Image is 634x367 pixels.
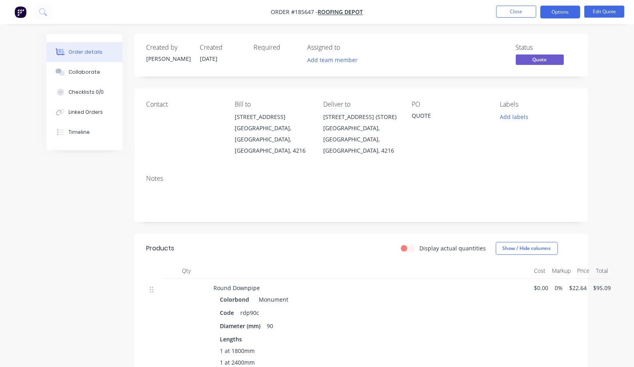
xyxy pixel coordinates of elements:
div: 90 [264,320,277,332]
div: [STREET_ADDRESS] (STORE)[GEOGRAPHIC_DATA], [GEOGRAPHIC_DATA], [GEOGRAPHIC_DATA], 4216 [323,111,399,156]
div: Cost [531,263,549,279]
span: Lengths [220,335,242,343]
span: $0.00 [534,284,549,292]
button: Show / Hide columns [496,242,558,255]
div: Total [593,263,612,279]
button: Add labels [496,111,533,122]
button: Quote [516,54,564,67]
div: Bill to [235,101,310,108]
div: [PERSON_NAME] [147,54,191,63]
div: Notes [147,175,576,182]
div: [GEOGRAPHIC_DATA], [GEOGRAPHIC_DATA], [GEOGRAPHIC_DATA], 4216 [235,123,310,156]
span: Quote [516,54,564,65]
button: Order details [46,42,123,62]
span: $22.64 [570,284,587,292]
button: Options [540,6,580,18]
span: Order #185647 - [271,8,318,16]
div: Labels [500,101,576,108]
div: Colorbond [220,294,253,305]
div: Checklists 0/0 [68,89,104,96]
button: Edit Quote [584,6,624,18]
div: rdp90c [237,307,263,319]
div: PO [412,101,487,108]
span: 1 at 2400mm [220,358,255,367]
div: Linked Orders [68,109,103,116]
div: Qty [163,263,211,279]
button: Close [496,6,536,18]
div: Order details [68,48,103,56]
div: Deliver to [323,101,399,108]
div: Monument [256,294,289,305]
span: Round Downpipe [214,284,260,292]
label: Display actual quantities [420,244,486,252]
span: 1 at 1800mm [220,347,255,355]
div: Code [220,307,237,319]
div: Timeline [68,129,90,136]
div: Products [147,244,175,253]
button: Linked Orders [46,102,123,122]
div: [GEOGRAPHIC_DATA], [GEOGRAPHIC_DATA], [GEOGRAPHIC_DATA], 4216 [323,123,399,156]
img: Factory [14,6,26,18]
button: Checklists 0/0 [46,82,123,102]
span: [DATE] [200,55,218,63]
div: Price [574,263,593,279]
div: QUOTE [412,111,487,123]
button: Collaborate [46,62,123,82]
div: Status [516,44,576,51]
button: Add team member [308,54,362,65]
div: Created [200,44,244,51]
a: ROOFING DEPOT [318,8,363,16]
div: Markup [549,263,574,279]
div: [STREET_ADDRESS] (STORE) [323,111,399,123]
span: $95.09 [594,284,611,292]
div: Collaborate [68,69,100,76]
button: Timeline [46,122,123,142]
div: Diameter (mm) [220,320,264,332]
div: Assigned to [308,44,388,51]
div: Required [254,44,298,51]
div: Contact [147,101,222,108]
span: 0% [555,284,563,292]
button: Add team member [303,54,362,65]
div: [STREET_ADDRESS] [235,111,310,123]
div: [STREET_ADDRESS][GEOGRAPHIC_DATA], [GEOGRAPHIC_DATA], [GEOGRAPHIC_DATA], 4216 [235,111,310,156]
div: Created by [147,44,191,51]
